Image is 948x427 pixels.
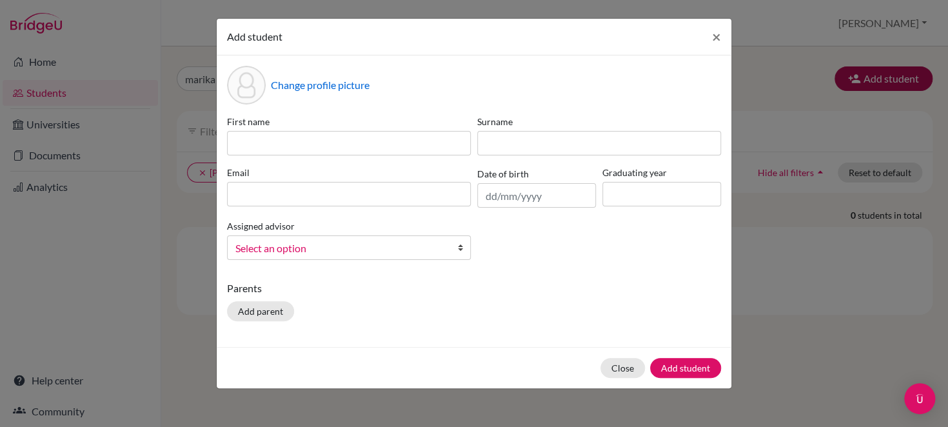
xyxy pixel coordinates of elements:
[227,166,471,179] label: Email
[477,115,721,128] label: Surname
[600,358,645,378] button: Close
[602,166,721,179] label: Graduating year
[235,240,446,257] span: Select an option
[227,30,282,43] span: Add student
[227,219,295,233] label: Assigned advisor
[227,281,721,296] p: Parents
[477,183,596,208] input: dd/mm/yyyy
[904,383,935,414] div: Open Intercom Messenger
[227,66,266,104] div: Profile picture
[712,27,721,46] span: ×
[477,167,529,181] label: Date of birth
[227,115,471,128] label: First name
[702,19,731,55] button: Close
[227,301,294,321] button: Add parent
[650,358,721,378] button: Add student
